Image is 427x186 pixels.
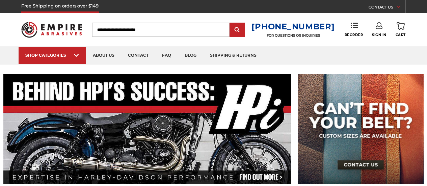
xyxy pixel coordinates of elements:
[203,47,263,64] a: shipping & returns
[21,18,82,42] img: Empire Abrasives
[25,53,79,58] div: SHOP CATEGORIES
[369,3,405,13] a: CONTACT US
[231,23,244,37] input: Submit
[121,47,155,64] a: contact
[345,22,363,37] a: Reorder
[178,47,203,64] a: blog
[372,33,386,37] span: Sign In
[251,33,335,38] p: FOR QUESTIONS OR INQUIRIES
[345,33,363,37] span: Reorder
[3,74,291,184] img: Banner for an interview featuring Horsepower Inc who makes Harley performance upgrades featured o...
[396,22,406,37] a: Cart
[396,33,406,37] span: Cart
[251,22,335,31] a: [PHONE_NUMBER]
[86,47,121,64] a: about us
[155,47,178,64] a: faq
[298,74,424,184] img: promo banner for custom belts.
